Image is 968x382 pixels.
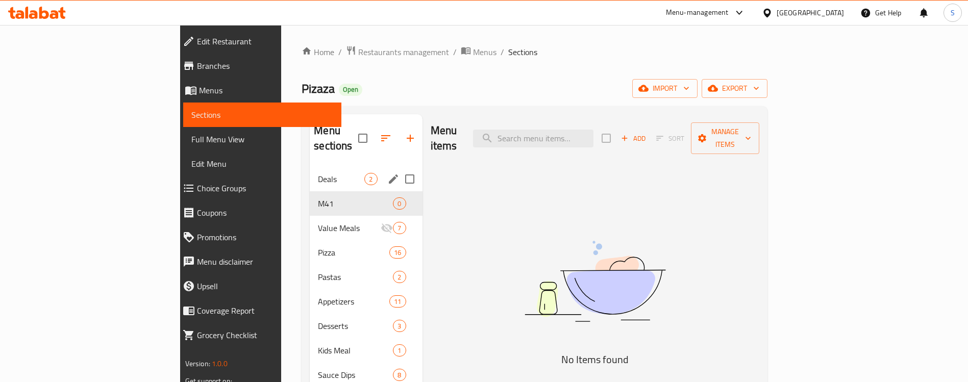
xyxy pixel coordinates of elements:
span: Deals [318,173,364,185]
span: 8 [393,370,405,380]
button: import [632,79,698,98]
span: Value Meals [318,222,381,234]
a: Coverage Report [175,298,342,323]
span: Desserts [318,320,393,332]
a: Edit Restaurant [175,29,342,54]
a: Full Menu View [183,127,342,151]
div: Appetizers11 [310,289,422,314]
h2: Menu items [431,123,461,154]
div: items [389,246,406,259]
span: 3 [393,321,405,331]
div: items [364,173,377,185]
span: Grocery Checklist [197,329,334,341]
div: items [393,344,406,356]
div: Menu-management [666,7,729,19]
span: Promotions [197,231,334,243]
div: [GEOGRAPHIC_DATA] [777,7,844,18]
span: 2 [365,174,377,184]
span: Coverage Report [197,304,334,317]
div: Value Meals7 [310,216,422,240]
svg: Inactive section [381,222,393,234]
a: Sections [183,103,342,127]
span: Version: [185,357,210,370]
a: Menus [175,78,342,103]
a: Branches [175,54,342,78]
span: Manage items [699,125,751,151]
div: items [393,369,406,381]
span: 1 [393,346,405,355]
span: S [951,7,955,18]
a: Promotions [175,225,342,249]
span: Full Menu View [191,133,334,145]
a: Menus [461,45,497,59]
a: Grocery Checklist [175,323,342,347]
a: Menu disclaimer [175,249,342,274]
span: import [640,82,689,95]
div: Pizza16 [310,240,422,265]
span: 11 [390,297,405,307]
span: Coupons [197,207,334,219]
div: items [393,222,406,234]
div: Open [339,84,362,96]
span: 7 [393,223,405,233]
li: / [453,46,457,58]
div: items [389,295,406,308]
span: Edit Menu [191,158,334,170]
li: / [501,46,504,58]
span: 2 [393,272,405,282]
button: export [702,79,767,98]
span: Edit Restaurant [197,35,334,47]
span: Pizza [318,246,389,259]
button: edit [386,171,401,187]
a: Edit Menu [183,151,342,176]
button: Add section [398,126,423,150]
button: Manage items [691,122,759,154]
span: Branches [197,60,334,72]
span: Sections [508,46,537,58]
div: Desserts3 [310,314,422,338]
span: 0 [393,199,405,209]
div: items [393,197,406,210]
span: Add item [617,131,650,146]
span: Upsell [197,280,334,292]
a: Coupons [175,200,342,225]
span: Restaurants management [358,46,449,58]
nav: breadcrumb [302,45,767,59]
div: items [393,320,406,332]
div: Sauce Dips [318,369,393,381]
h5: No Items found [467,351,723,368]
a: Restaurants management [346,45,449,59]
span: Choice Groups [197,182,334,194]
span: Add [619,133,647,144]
input: search [473,130,593,147]
span: Menus [473,46,497,58]
span: Open [339,85,362,94]
a: Choice Groups [175,176,342,200]
div: Kids Meal1 [310,338,422,363]
span: Pastas [318,271,393,283]
span: Appetizers [318,295,389,308]
span: 1.0.0 [212,357,228,370]
img: dish.svg [467,214,723,349]
span: Sections [191,109,334,121]
span: export [710,82,759,95]
div: Pastas2 [310,265,422,289]
button: Add [617,131,650,146]
span: Menu disclaimer [197,256,334,268]
a: Upsell [175,274,342,298]
span: 16 [390,248,405,258]
div: M410 [310,191,422,216]
span: M41 [318,197,393,210]
span: Menus [199,84,334,96]
span: Select all sections [352,128,374,149]
div: items [393,271,406,283]
div: Deals2edit [310,167,422,191]
span: Kids Meal [318,344,393,356]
